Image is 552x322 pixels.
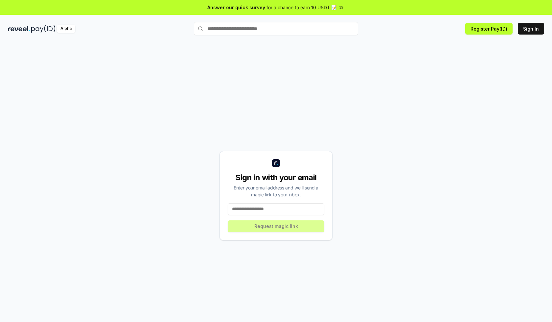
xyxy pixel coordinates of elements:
img: reveel_dark [8,25,30,33]
div: Enter your email address and we’ll send a magic link to your inbox. [228,184,324,198]
img: logo_small [272,159,280,167]
div: Alpha [57,25,75,33]
img: pay_id [31,25,56,33]
span: for a chance to earn 10 USDT 📝 [266,4,337,11]
div: Sign in with your email [228,172,324,183]
span: Answer our quick survey [207,4,265,11]
button: Sign In [518,23,544,35]
button: Register Pay(ID) [465,23,513,35]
